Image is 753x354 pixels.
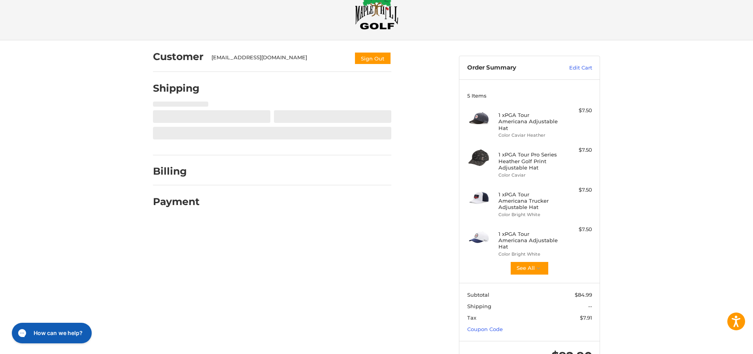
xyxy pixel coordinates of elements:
[552,64,592,72] a: Edit Cart
[580,314,592,321] span: $7.91
[510,261,549,275] button: See All
[467,292,489,298] span: Subtotal
[498,211,559,218] li: Color Bright White
[8,320,94,346] iframe: Gorgias live chat messenger
[467,314,476,321] span: Tax
[467,303,491,309] span: Shipping
[153,82,200,94] h2: Shipping
[561,146,592,154] div: $7.50
[498,132,559,139] li: Color Caviar Heather
[498,151,559,171] h4: 1 x PGA Tour Pro Series Heather Golf Print Adjustable Hat
[498,191,559,211] h4: 1 x PGA Tour Americana Trucker Adjustable Hat
[354,52,391,65] button: Sign Out
[498,251,559,258] li: Color Bright White
[561,107,592,115] div: $7.50
[575,292,592,298] span: $84.99
[498,112,559,131] h4: 1 x PGA Tour Americana Adjustable Hat
[211,54,347,65] div: [EMAIL_ADDRESS][DOMAIN_NAME]
[498,172,559,179] li: Color Caviar
[467,64,552,72] h3: Order Summary
[153,196,200,208] h2: Payment
[561,226,592,233] div: $7.50
[153,165,199,177] h2: Billing
[153,51,204,63] h2: Customer
[561,186,592,194] div: $7.50
[498,231,559,250] h4: 1 x PGA Tour Americana Adjustable Hat
[588,303,592,309] span: --
[467,326,503,332] a: Coupon Code
[467,92,592,99] h3: 5 Items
